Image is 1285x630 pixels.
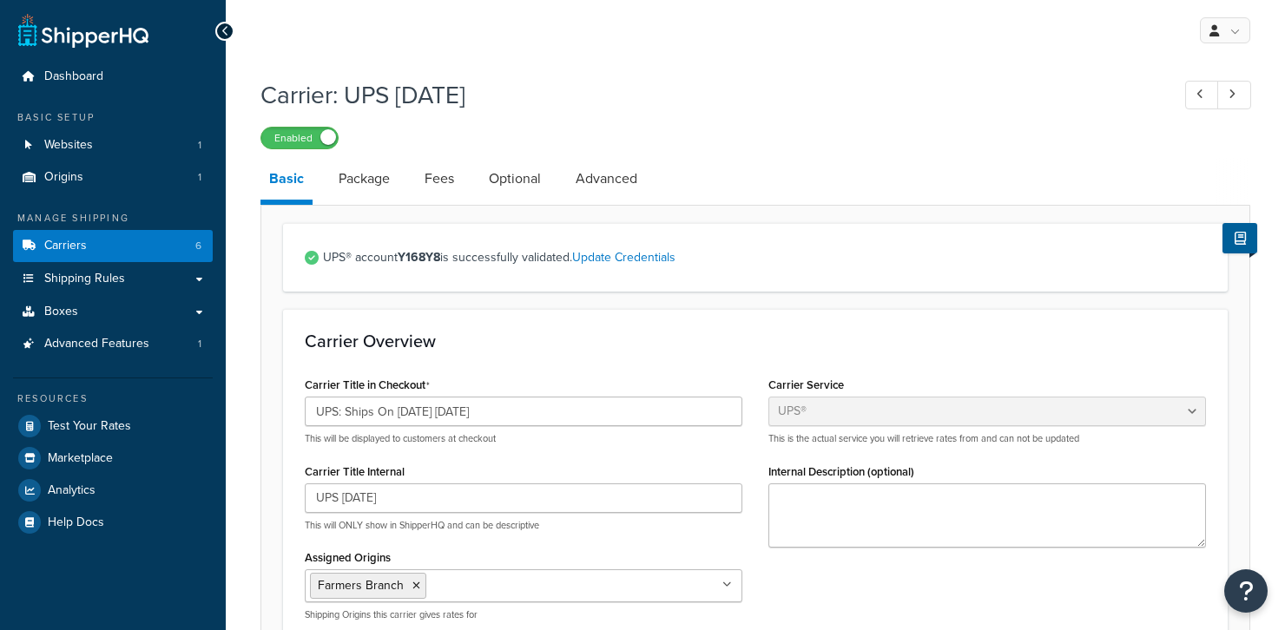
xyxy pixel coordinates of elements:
[572,248,675,266] a: Update Credentials
[13,391,213,406] div: Resources
[260,78,1153,112] h1: Carrier: UPS [DATE]
[13,61,213,93] a: Dashboard
[13,110,213,125] div: Basic Setup
[305,378,430,392] label: Carrier Title in Checkout
[44,305,78,319] span: Boxes
[260,158,313,205] a: Basic
[318,576,404,594] span: Farmers Branch
[305,551,391,564] label: Assigned Origins
[13,328,213,360] a: Advanced Features1
[44,170,83,185] span: Origins
[1224,569,1268,613] button: Open Resource Center
[13,129,213,161] li: Websites
[13,475,213,506] a: Analytics
[48,419,131,434] span: Test Your Rates
[480,158,550,200] a: Optional
[13,161,213,194] li: Origins
[48,483,96,498] span: Analytics
[261,128,338,148] label: Enabled
[567,158,646,200] a: Advanced
[323,246,1206,270] span: UPS® account is successfully validated.
[13,129,213,161] a: Websites1
[13,507,213,538] a: Help Docs
[13,443,213,474] a: Marketplace
[44,138,93,153] span: Websites
[13,211,213,226] div: Manage Shipping
[305,465,405,478] label: Carrier Title Internal
[13,161,213,194] a: Origins1
[44,69,103,84] span: Dashboard
[44,337,149,351] span: Advanced Features
[13,230,213,262] a: Carriers6
[195,239,201,253] span: 6
[44,272,125,286] span: Shipping Rules
[48,451,113,466] span: Marketplace
[305,432,742,445] p: This will be displayed to customers at checkout
[305,331,1206,351] h3: Carrier Overview
[1217,81,1251,109] a: Next Record
[198,170,201,185] span: 1
[1222,223,1257,253] button: Show Help Docs
[13,410,213,442] a: Test Your Rates
[768,432,1206,445] p: This is the actual service you will retrieve rates from and can not be updated
[13,328,213,360] li: Advanced Features
[305,608,742,621] p: Shipping Origins this carrier gives rates for
[48,515,104,530] span: Help Docs
[13,296,213,328] a: Boxes
[198,138,201,153] span: 1
[44,239,87,253] span: Carriers
[13,263,213,295] a: Shipping Rules
[198,337,201,351] span: 1
[768,378,844,391] label: Carrier Service
[13,230,213,262] li: Carriers
[398,248,440,266] strong: Y168Y8
[305,519,742,532] p: This will ONLY show in ShipperHQ and can be descriptive
[416,158,463,200] a: Fees
[768,465,914,478] label: Internal Description (optional)
[1185,81,1219,109] a: Previous Record
[330,158,399,200] a: Package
